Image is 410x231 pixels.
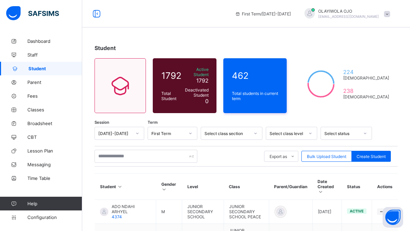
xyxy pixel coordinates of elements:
[224,174,269,200] th: Class
[156,174,182,200] th: Gender
[298,8,394,20] div: OLAYIWOLAOJO
[6,6,59,21] img: safsims
[270,131,305,136] div: Select class level
[312,200,342,224] td: [DATE]
[372,174,398,200] th: Actions
[232,70,278,81] span: 462
[383,207,403,228] button: Open asap
[307,154,346,159] span: Bulk Upload Student
[27,175,82,181] span: Time Table
[27,121,82,126] span: Broadsheet
[343,69,389,75] span: 224
[117,184,123,189] i: Sort in Ascending Order
[151,131,185,136] div: First Term
[182,200,224,224] td: JUNIOR SECONDARY SCHOOL
[27,162,82,167] span: Messaging
[196,77,209,84] span: 1792
[185,87,209,98] span: Deactivated Student
[270,154,287,159] span: Export as
[161,70,182,81] span: 1792
[343,87,389,94] span: 238
[27,134,82,140] span: CBT
[343,75,389,81] span: [DEMOGRAPHIC_DATA]
[95,120,109,125] span: Session
[95,174,156,200] th: Student
[185,67,209,77] span: Active Student
[204,131,250,136] div: Select class section
[182,174,224,200] th: Level
[161,187,167,192] i: Sort in Ascending Order
[27,201,82,206] span: Help
[27,107,82,112] span: Classes
[27,38,82,44] span: Dashboard
[232,91,278,101] span: Total students in current term
[148,120,158,125] span: Term
[27,215,82,220] span: Configuration
[156,200,182,224] td: M
[235,11,291,16] span: session/term information
[205,98,209,105] span: 0
[98,131,132,136] div: [DATE]-[DATE]
[343,94,389,99] span: [DEMOGRAPHIC_DATA]
[27,80,82,85] span: Parent
[318,189,323,194] i: Sort in Ascending Order
[324,131,359,136] div: Select status
[318,14,379,19] span: [EMAIL_ADDRESS][DOMAIN_NAME]
[269,174,312,200] th: Parent/Guardian
[27,148,82,154] span: Lesson Plan
[112,204,151,214] span: ADO NDAHI ARHYEL
[27,52,82,58] span: Staff
[95,45,116,51] span: Student
[112,214,122,219] span: 4374
[342,174,372,200] th: Status
[318,9,379,14] span: OLAYIWOLA OJO
[312,174,342,200] th: Date Created
[350,209,364,214] span: active
[28,66,82,71] span: Student
[224,200,269,224] td: JUNIOR SECONDARY SCHOOL PEACE
[357,154,386,159] span: Create Student
[27,93,82,99] span: Fees
[160,89,183,103] div: Total Student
